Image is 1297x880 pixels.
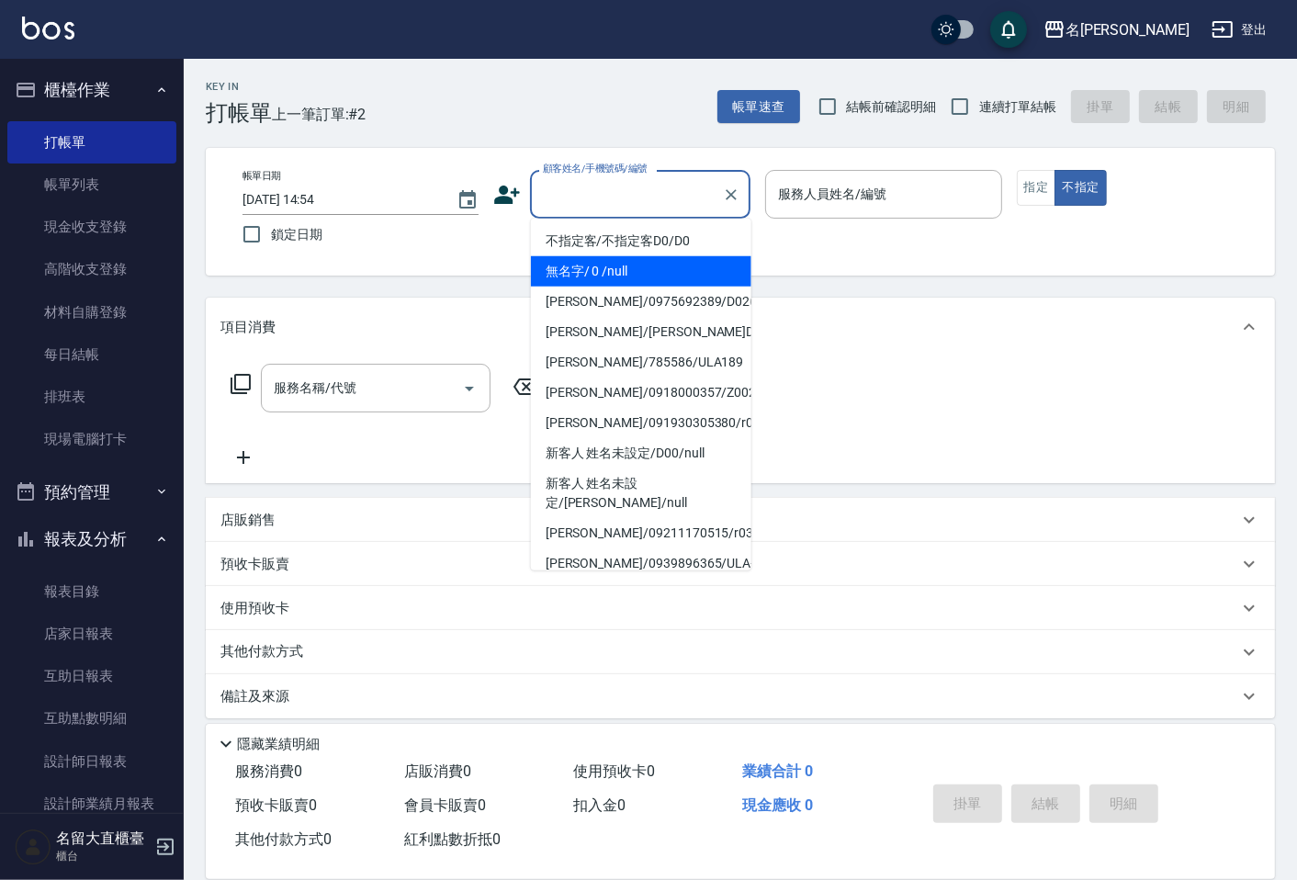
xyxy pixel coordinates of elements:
button: 預約管理 [7,468,176,516]
p: 使用預收卡 [220,599,289,618]
button: save [990,11,1027,48]
h3: 打帳單 [206,100,272,126]
span: 上一筆訂單:#2 [272,103,367,126]
li: [PERSON_NAME]/[PERSON_NAME]D203/D203 [531,317,751,347]
p: 備註及來源 [220,687,289,706]
a: 帳單列表 [7,164,176,206]
li: [PERSON_NAME]/091930305380/r029 [531,408,751,438]
span: 業績合計 0 [742,762,813,780]
div: 項目消費 [206,298,1275,356]
img: Person [15,829,51,865]
button: 櫃檯作業 [7,66,176,114]
a: 設計師業績月報表 [7,783,176,825]
a: 報表目錄 [7,570,176,613]
a: 設計師日報表 [7,740,176,783]
button: 帳單速查 [717,90,800,124]
li: [PERSON_NAME]/0975692389/D026 [531,287,751,317]
div: 名[PERSON_NAME] [1066,18,1190,41]
a: 互助日報表 [7,655,176,697]
li: 新客人 姓名未設定/[PERSON_NAME]/null [531,468,751,518]
p: 項目消費 [220,318,276,337]
a: 每日結帳 [7,333,176,376]
label: 顧客姓名/手機號碼/編號 [543,162,648,175]
img: Logo [22,17,74,39]
span: 服務消費 0 [235,762,302,780]
span: 其他付款方式 0 [235,830,332,848]
div: 備註及來源 [206,674,1275,718]
a: 排班表 [7,376,176,418]
p: 店販銷售 [220,511,276,530]
span: 使用預收卡 0 [573,762,655,780]
li: 新客人 姓名未設定/D00/null [531,438,751,468]
a: 打帳單 [7,121,176,164]
div: 預收卡販賣 [206,542,1275,586]
p: 櫃台 [56,848,150,864]
a: 店家日報表 [7,613,176,655]
h2: Key In [206,81,272,93]
div: 店販銷售 [206,498,1275,542]
li: [PERSON_NAME]/785586/ULA189 [531,347,751,378]
button: 報表及分析 [7,515,176,563]
span: 連續打單結帳 [979,97,1056,117]
a: 現金收支登錄 [7,206,176,248]
p: 隱藏業績明細 [237,735,320,754]
button: 登出 [1204,13,1275,47]
div: 使用預收卡 [206,586,1275,630]
p: 預收卡販賣 [220,555,289,574]
li: [PERSON_NAME]/0918000357/Z002 [531,378,751,408]
span: 扣入金 0 [573,796,626,814]
li: [PERSON_NAME]/09211170515/r030 [531,518,751,548]
li: 不指定客/不指定客D0/D0 [531,226,751,256]
input: YYYY/MM/DD hh:mm [242,185,438,215]
span: 現金應收 0 [742,796,813,814]
p: 其他付款方式 [220,642,312,662]
button: Clear [718,182,744,208]
h5: 名留大直櫃臺 [56,829,150,848]
div: 其他付款方式 [206,630,1275,674]
button: 指定 [1017,170,1056,206]
button: Open [455,374,484,403]
span: 紅利點數折抵 0 [404,830,501,848]
span: 鎖定日期 [271,225,322,244]
a: 現場電腦打卡 [7,418,176,460]
a: 互助點數明細 [7,697,176,739]
button: 名[PERSON_NAME] [1036,11,1197,49]
label: 帳單日期 [242,169,281,183]
span: 店販消費 0 [404,762,471,780]
li: [PERSON_NAME]/0939896365/ULA-2 [531,548,751,598]
span: 預收卡販賣 0 [235,796,317,814]
button: Choose date, selected date is 2025-08-18 [445,178,490,222]
button: 不指定 [1055,170,1106,206]
span: 會員卡販賣 0 [404,796,486,814]
a: 材料自購登錄 [7,291,176,333]
li: 無名字/ 0 /null [531,256,751,287]
span: 結帳前確認明細 [847,97,937,117]
a: 高階收支登錄 [7,248,176,290]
